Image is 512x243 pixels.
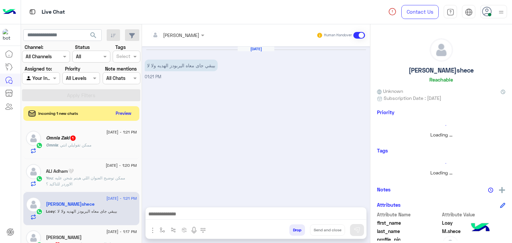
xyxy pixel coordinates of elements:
[442,228,506,235] span: M.shece
[36,142,43,149] img: WhatsApp
[38,111,78,117] span: Incoming 1 new chats
[379,157,504,169] div: loading...
[65,65,80,72] label: Priority
[149,226,157,234] img: send attachment
[168,224,179,235] button: Trigger scenario
[46,135,76,141] h5: 𝙊𝙢𝙣𝙞𝙖 𝙕𝙖𝙠𝙞
[46,168,74,174] h5: ALI Adham🤍
[36,175,43,182] img: WhatsApp
[379,120,504,131] div: loading...
[157,224,168,235] button: select flow
[377,186,391,192] h6: Notes
[377,219,441,226] span: first_name
[238,47,274,51] h6: [DATE]
[377,202,401,208] h6: Attributes
[401,5,439,19] a: Contact Us
[115,44,126,51] label: Tags
[89,31,97,39] span: search
[442,219,506,226] span: Loay
[499,187,505,193] img: add
[106,129,137,135] span: [DATE] - 1:21 PM
[26,197,41,212] img: defaultAdmin.png
[46,235,82,240] h5: وليد خلف
[447,8,454,16] img: tab
[42,8,65,17] p: Live Chat
[46,209,55,214] span: Loay
[145,60,218,71] p: 28/8/2025, 1:21 PM
[430,170,452,175] span: Loading ...
[429,77,453,83] h6: Reachable
[377,228,441,235] span: last_name
[200,228,206,233] img: make a call
[171,227,176,233] img: Trigger scenario
[444,5,457,19] a: tab
[354,227,360,233] img: send message
[26,131,41,146] img: defaultAdmin.png
[289,224,305,236] button: Drop
[85,29,102,44] button: search
[442,211,506,218] span: Attribute Value
[324,33,352,38] small: Human Handover
[465,8,473,16] img: tab
[182,227,187,233] img: create order
[310,224,345,236] button: Send and close
[36,208,43,215] img: WhatsApp
[22,89,140,101] button: Apply Filters
[46,142,58,147] span: 𝙊𝙢𝙣𝙞𝙖
[430,132,452,137] span: Loading ...
[409,67,474,74] h5: [PERSON_NAME]shece
[46,201,95,207] h5: Loay M.shece
[46,175,53,180] span: You
[190,226,198,234] img: send voice note
[70,135,76,141] span: 1
[160,227,165,233] img: select flow
[384,95,441,102] span: Subscription Date : [DATE]
[497,8,505,16] img: profile
[25,65,52,72] label: Assigned to:
[105,65,137,72] label: Note mentions
[377,211,441,218] span: Attribute Name
[388,8,396,16] img: spinner
[488,187,493,193] img: notes
[179,224,190,235] button: create order
[58,142,91,147] span: ممكن تقوليلي انتي
[377,147,505,153] h6: Tags
[75,44,90,51] label: Status
[3,29,15,41] img: 1403182699927242
[469,216,492,240] img: hulul-logo.png
[55,209,117,214] span: بيبقي جاى معاه اليربودز الهديه ولا لا
[26,164,41,179] img: defaultAdmin.png
[115,53,130,61] div: Select
[430,39,453,61] img: defaultAdmin.png
[25,44,43,51] label: Channel:
[3,5,16,19] img: Logo
[145,74,161,79] span: 01:21 PM
[377,88,403,95] span: Unknown
[106,162,137,168] span: [DATE] - 1:20 PM
[377,109,394,115] h6: Priority
[113,109,134,118] button: Preview
[28,8,37,16] img: tab
[106,229,137,235] span: [DATE] - 1:17 PM
[106,195,137,201] span: [DATE] - 1:21 PM
[46,175,125,186] span: ممكن توضيح العنوان اللي هيتم شحن عليه الاوردر للتاكيد ؟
